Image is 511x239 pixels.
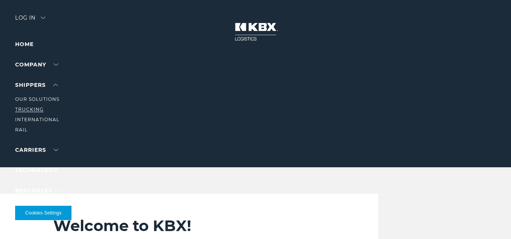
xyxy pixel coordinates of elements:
img: arrow [41,17,45,19]
a: Carriers [15,146,58,153]
a: Company [15,61,58,68]
a: Home [15,41,34,48]
a: Technology [15,167,57,174]
a: SHIPPERS [15,82,58,88]
a: International [15,117,59,122]
a: Our Solutions [15,96,59,102]
a: RAIL [15,127,28,133]
button: Cookies Settings [15,206,71,220]
h2: Welcome to KBX! [53,216,329,235]
a: RESOURCES [15,187,64,194]
img: kbx logo [227,15,284,48]
div: Log in [15,15,45,26]
a: Trucking [15,106,43,112]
